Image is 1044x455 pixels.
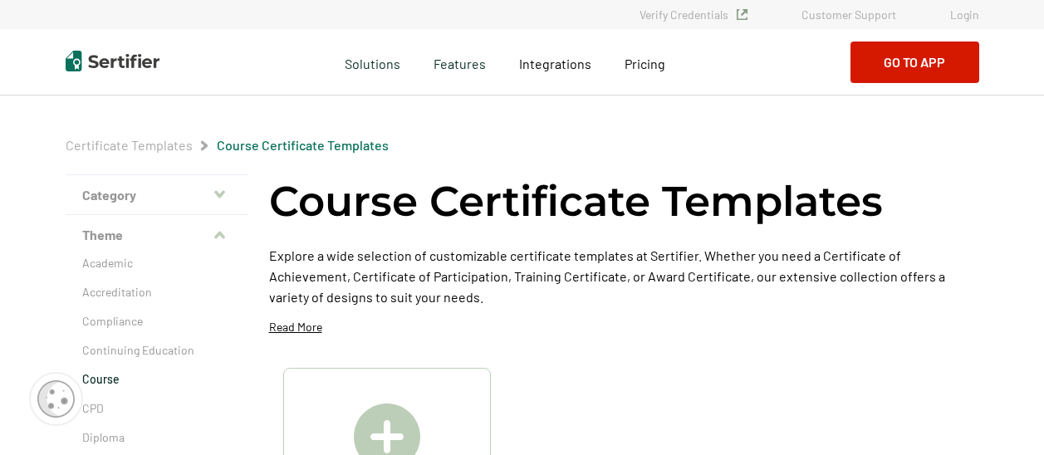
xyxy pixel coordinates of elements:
[82,429,232,446] a: Diploma
[66,137,193,154] span: Certificate Templates
[737,9,747,20] img: Verified
[82,342,232,359] a: Continuing Education
[82,400,232,417] a: CPD
[37,380,75,418] img: Cookie Popup Icon
[801,7,896,22] a: Customer Support
[82,371,232,388] a: Course
[66,175,248,215] button: Category
[82,313,232,330] a: Compliance
[66,215,248,255] button: Theme
[82,284,232,301] a: Accreditation
[625,56,665,71] span: Pricing
[625,51,665,72] a: Pricing
[950,7,979,22] a: Login
[519,51,591,72] a: Integrations
[519,56,591,71] span: Integrations
[269,319,322,335] p: Read More
[66,137,193,153] a: Certificate Templates
[269,245,979,307] p: Explore a wide selection of customizable certificate templates at Sertifier. Whether you need a C...
[640,7,747,22] a: Verify Credentials
[82,255,232,272] a: Academic
[217,137,389,154] span: Course Certificate Templates
[217,137,389,153] a: Course Certificate Templates
[66,51,159,71] img: Sertifier | Digital Credentialing Platform
[269,174,883,228] h1: Course Certificate Templates
[961,375,1044,455] iframe: Chat Widget
[850,42,979,83] button: Go to App
[345,51,400,72] span: Solutions
[434,51,486,72] span: Features
[66,137,389,154] div: Breadcrumb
